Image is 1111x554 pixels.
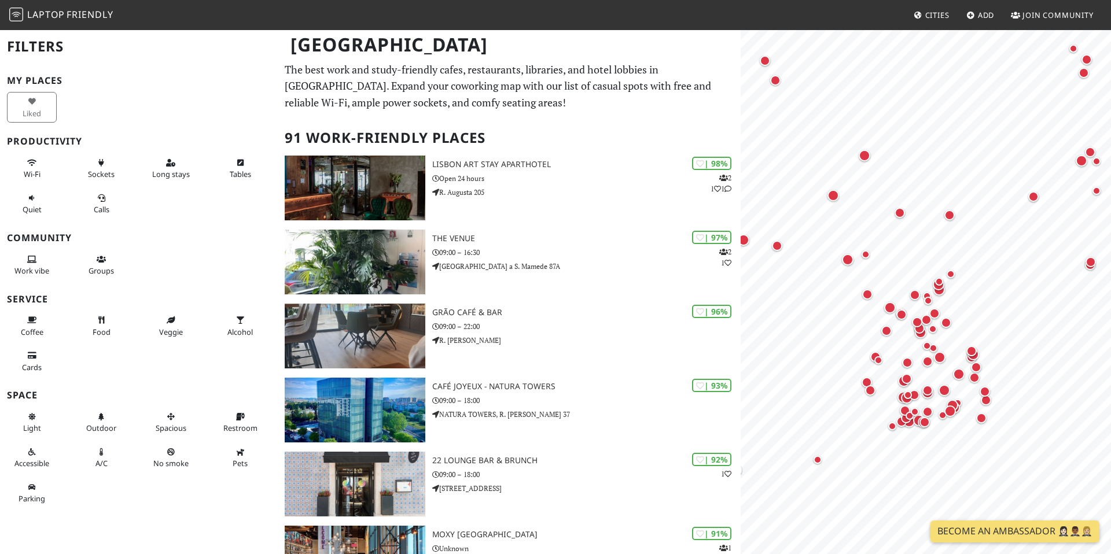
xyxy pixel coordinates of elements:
h3: My Places [7,75,271,86]
span: Coffee [21,327,43,337]
button: Food [76,311,126,341]
span: Natural light [23,423,41,433]
p: 09:00 – 16:30 [432,247,741,258]
div: Map marker [892,205,907,220]
div: Map marker [735,232,752,248]
span: Pet friendly [233,458,248,468]
span: Friendly [67,8,113,21]
div: Map marker [965,345,978,359]
div: Map marker [901,388,915,402]
div: Map marker [915,414,932,430]
span: Stable Wi-Fi [24,169,41,179]
span: Parking [19,493,45,504]
p: 1 [721,468,731,479]
div: Map marker [1083,254,1098,269]
p: Unknown [432,543,741,554]
span: Add [978,10,995,20]
p: 2 1 [719,246,731,268]
h3: Space [7,390,271,401]
p: 09:00 – 22:00 [432,321,741,332]
div: Map marker [1066,42,1080,56]
button: Calls [76,189,126,219]
p: [STREET_ADDRESS] [432,483,741,494]
div: Map marker [885,419,899,433]
div: Map marker [942,403,958,419]
span: Credit cards [22,362,42,372]
span: Outdoor area [86,423,116,433]
div: Map marker [882,300,898,316]
div: Map marker [856,147,873,164]
div: | 91% [692,527,731,540]
div: Map marker [1090,154,1103,168]
div: Map marker [936,382,952,398]
span: Air conditioned [95,458,108,468]
div: Map marker [967,370,982,385]
p: The best work and study-friendly cafes, restaurants, libraries, and hotel lobbies in [GEOGRAPHIC_... [285,61,734,111]
div: Map marker [894,414,909,429]
span: Restroom [223,423,257,433]
span: Group tables [89,265,114,276]
div: Map marker [825,187,841,204]
a: Join Community [1006,5,1098,25]
div: Map marker [926,322,940,336]
div: | 92% [692,453,731,466]
h3: Service [7,294,271,305]
a: Café Joyeux - Natura Towers | 93% Café Joyeux - Natura Towers 09:00 – 18:00 NATURA TOWERS, R. [PE... [278,378,741,442]
div: Map marker [920,404,935,419]
span: Alcohol [227,327,253,337]
button: Spacious [146,407,196,438]
span: Video/audio calls [94,204,109,215]
div: Map marker [965,346,981,363]
div: Map marker [895,389,911,405]
div: Map marker [896,373,912,389]
div: Map marker [908,405,922,419]
span: Accessible [14,458,49,468]
div: Map marker [894,307,909,322]
span: Join Community [1022,10,1094,20]
div: Map marker [903,409,917,423]
div: Map marker [840,252,856,268]
h3: Community [7,232,271,243]
div: Map marker [978,393,994,408]
h3: Grão Café & Bar [432,308,741,317]
div: Map marker [907,387,922,402]
div: Map marker [899,390,915,406]
button: Parking [7,478,57,508]
button: Accessible [7,442,57,473]
p: NATURA TOWERS, R. [PERSON_NAME] 37 [432,409,741,420]
div: Map marker [936,408,950,422]
span: Long stays [152,169,190,179]
div: Map marker [944,267,958,281]
div: Map marker [944,397,961,413]
img: Grão Café & Bar [285,304,425,368]
button: Cards [7,346,57,376]
p: R. [PERSON_NAME] [432,335,741,346]
button: Groups [76,250,126,280]
h3: The VENUE [432,234,741,243]
div: Map marker [974,411,989,426]
img: LaptopFriendly [9,8,23,21]
div: Map marker [1090,184,1103,198]
div: | 96% [692,305,731,318]
div: Map marker [917,415,932,430]
div: Map marker [770,238,785,253]
div: Map marker [951,396,965,410]
div: Map marker [910,315,925,330]
h3: Café Joyeux - Natura Towers [432,382,741,392]
div: Map marker [919,385,936,401]
div: Map marker [897,403,913,418]
div: Map marker [1083,145,1098,160]
button: Sockets [76,153,126,184]
div: Map marker [907,287,922,302]
div: | 97% [692,231,731,244]
div: Map marker [920,339,934,353]
p: Open 24 hours [432,173,741,184]
button: Alcohol [215,311,265,341]
div: Map marker [920,383,935,398]
div: | 93% [692,379,731,392]
button: Light [7,407,57,438]
h3: Productivity [7,136,271,147]
button: Work vibe [7,250,57,280]
a: Add [962,5,999,25]
div: Map marker [920,289,934,303]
